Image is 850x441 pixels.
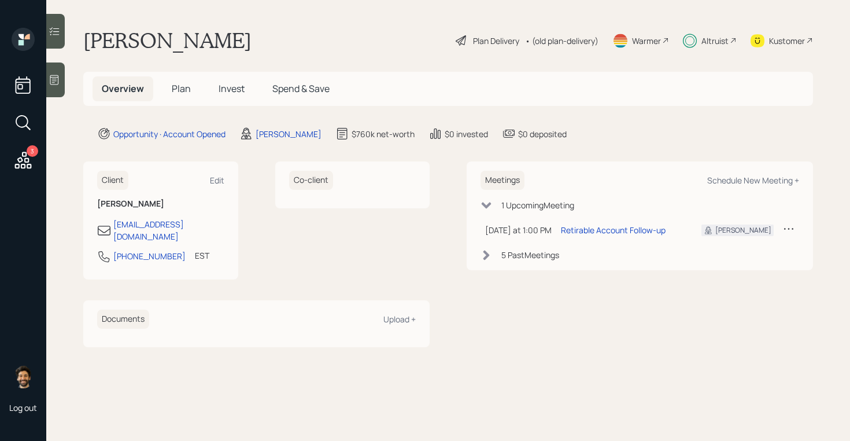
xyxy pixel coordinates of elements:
[172,82,191,95] span: Plan
[769,35,805,47] div: Kustomer
[83,28,252,53] h1: [PERSON_NAME]
[289,171,333,190] h6: Co-client
[9,402,37,413] div: Log out
[113,250,186,262] div: [PHONE_NUMBER]
[256,128,321,140] div: [PERSON_NAME]
[707,175,799,186] div: Schedule New Meeting +
[501,249,559,261] div: 5 Past Meeting s
[113,128,226,140] div: Opportunity · Account Opened
[97,199,224,209] h6: [PERSON_NAME]
[715,225,771,236] div: [PERSON_NAME]
[272,82,330,95] span: Spend & Save
[102,82,144,95] span: Overview
[481,171,524,190] h6: Meetings
[383,314,416,325] div: Upload +
[701,35,729,47] div: Altruist
[97,171,128,190] h6: Client
[525,35,598,47] div: • (old plan-delivery)
[561,224,666,236] div: Retirable Account Follow-up
[632,35,661,47] div: Warmer
[12,365,35,388] img: eric-schwartz-headshot.png
[219,82,245,95] span: Invest
[485,224,552,236] div: [DATE] at 1:00 PM
[473,35,519,47] div: Plan Delivery
[501,199,574,211] div: 1 Upcoming Meeting
[27,145,38,157] div: 3
[445,128,488,140] div: $0 invested
[210,175,224,186] div: Edit
[352,128,415,140] div: $760k net-worth
[518,128,567,140] div: $0 deposited
[195,249,209,262] div: EST
[97,310,149,329] h6: Documents
[113,218,224,242] div: [EMAIL_ADDRESS][DOMAIN_NAME]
